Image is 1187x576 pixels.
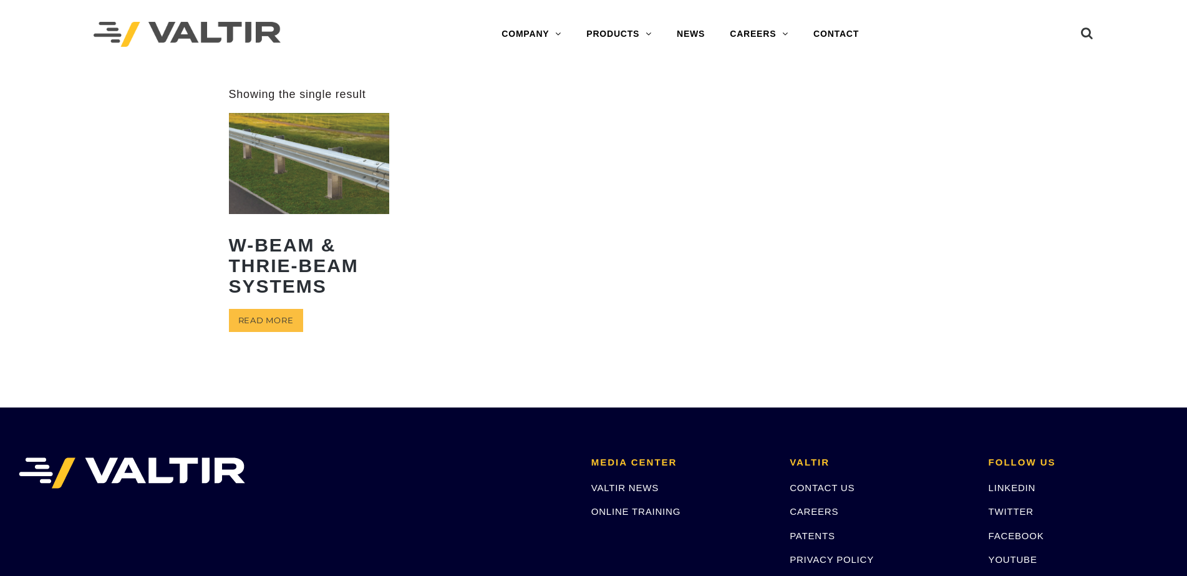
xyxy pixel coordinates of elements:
[19,457,245,489] img: VALTIR
[574,22,664,47] a: PRODUCTS
[591,482,659,493] a: VALTIR NEWS
[489,22,574,47] a: COMPANY
[790,506,838,517] a: CAREERS
[717,22,801,47] a: CAREERS
[790,482,855,493] a: CONTACT US
[94,22,281,47] img: Valtir
[989,554,1037,565] a: YOUTUBE
[790,457,969,468] h2: VALTIR
[229,309,303,332] a: Read more about “W-Beam & Thrie-Beam Systems”
[591,457,771,468] h2: MEDIA CENTER
[801,22,871,47] a: CONTACT
[591,506,681,517] a: ONLINE TRAINING
[989,530,1044,541] a: FACEBOOK
[664,22,717,47] a: NEWS
[989,457,1168,468] h2: FOLLOW US
[229,225,390,306] h2: W-Beam & Thrie-Beam Systems
[989,506,1034,517] a: TWITTER
[229,113,390,305] a: W-Beam & Thrie-Beam Systems
[790,530,835,541] a: PATENTS
[790,554,874,565] a: PRIVACY POLICY
[989,482,1036,493] a: LINKEDIN
[229,87,366,102] p: Showing the single result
